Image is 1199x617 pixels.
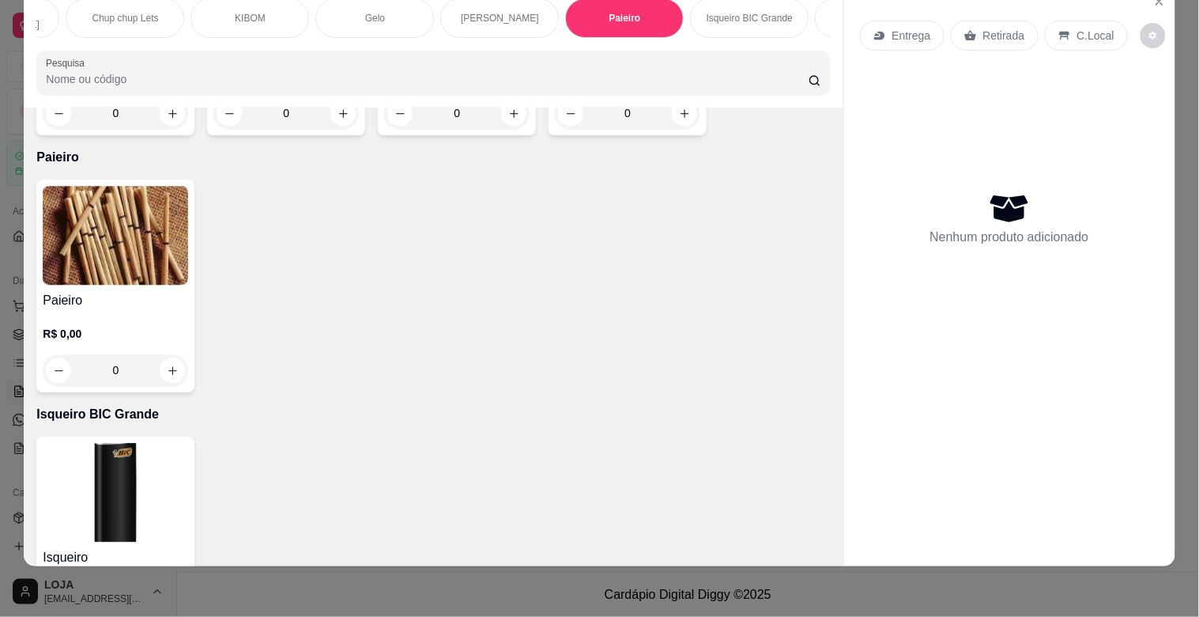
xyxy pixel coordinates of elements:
[501,100,526,126] button: increase-product-quantity
[235,12,266,25] p: KIBOM
[983,28,1025,44] p: Retirada
[43,291,188,310] h4: Paieiro
[36,148,830,167] p: Paieiro
[43,186,188,285] img: product-image
[1077,28,1114,44] p: C.Local
[461,12,539,25] p: [PERSON_NAME]
[36,405,830,424] p: Isqueiro BIC Grande
[46,100,71,126] button: decrease-product-quantity
[672,100,697,126] button: increase-product-quantity
[892,28,931,44] p: Entrega
[707,12,793,25] p: Isqueiro BIC Grande
[46,56,90,70] label: Pesquisa
[43,443,188,542] img: product-image
[92,12,158,25] p: Chup chup Lets
[609,12,640,25] p: Paieiro
[217,100,242,126] button: decrease-product-quantity
[160,100,185,126] button: increase-product-quantity
[365,12,385,25] p: Gelo
[43,548,188,567] h4: Isqueiro
[330,100,356,126] button: increase-product-quantity
[558,100,583,126] button: decrease-product-quantity
[43,326,188,342] p: R$ 0,00
[46,71,809,87] input: Pesquisa
[1141,23,1166,48] button: decrease-product-quantity
[387,100,413,126] button: decrease-product-quantity
[930,228,1089,247] p: Nenhum produto adicionado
